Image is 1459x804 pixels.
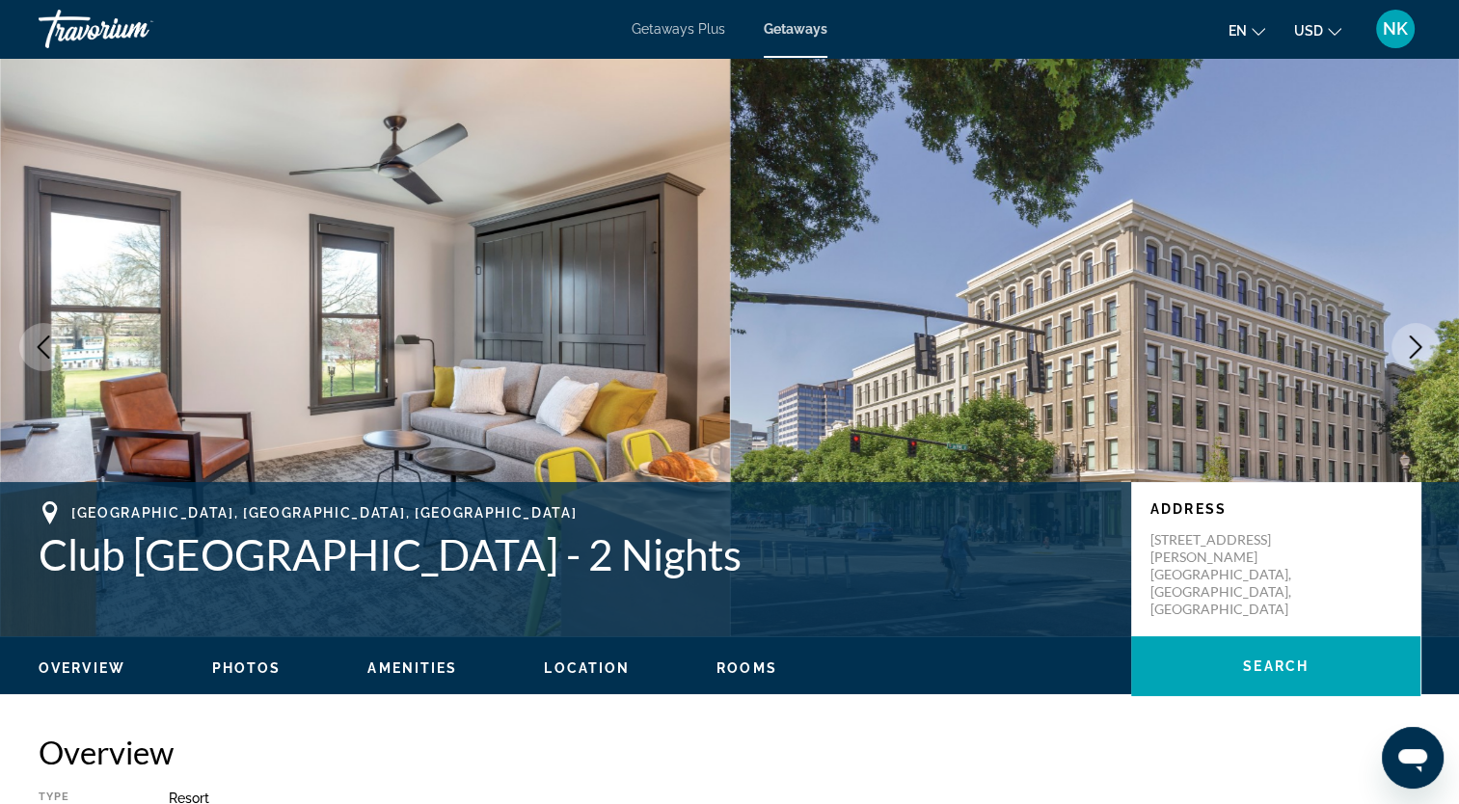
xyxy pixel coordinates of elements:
[544,659,630,677] button: Location
[39,660,125,676] span: Overview
[212,660,282,676] span: Photos
[1229,23,1247,39] span: en
[1150,531,1305,618] p: [STREET_ADDRESS][PERSON_NAME] [GEOGRAPHIC_DATA], [GEOGRAPHIC_DATA], [GEOGRAPHIC_DATA]
[39,4,231,54] a: Travorium
[716,659,777,677] button: Rooms
[71,505,577,521] span: [GEOGRAPHIC_DATA], [GEOGRAPHIC_DATA], [GEOGRAPHIC_DATA]
[1243,658,1309,674] span: Search
[1391,323,1440,371] button: Next image
[544,660,630,676] span: Location
[367,660,457,676] span: Amenities
[1294,16,1341,44] button: Change currency
[1229,16,1265,44] button: Change language
[1131,636,1420,696] button: Search
[367,659,457,677] button: Amenities
[212,659,282,677] button: Photos
[1294,23,1323,39] span: USD
[19,323,68,371] button: Previous image
[1383,19,1408,39] span: NK
[716,660,777,676] span: Rooms
[39,659,125,677] button: Overview
[1382,727,1444,789] iframe: Button to launch messaging window
[39,529,1112,579] h1: Club [GEOGRAPHIC_DATA] - 2 Nights
[39,733,1420,771] h2: Overview
[764,21,827,37] a: Getaways
[1150,501,1401,517] p: Address
[1370,9,1420,49] button: User Menu
[632,21,725,37] a: Getaways Plus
